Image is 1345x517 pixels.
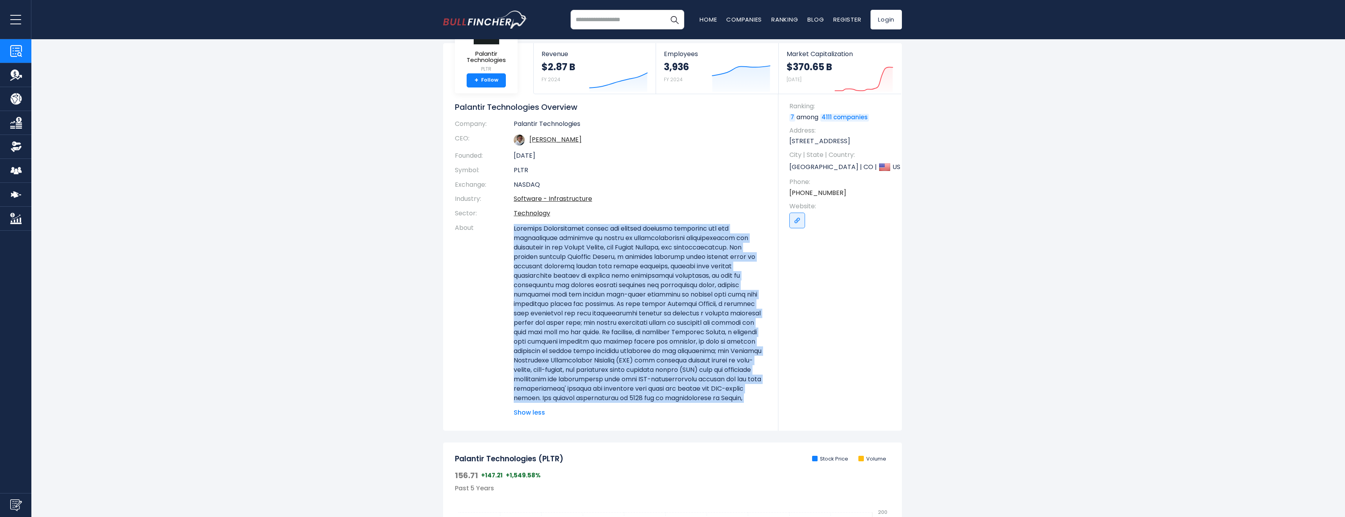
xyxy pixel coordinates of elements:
[455,131,514,149] th: CEO:
[455,192,514,206] th: Industry:
[506,471,541,479] span: +1,549.58%
[820,114,869,122] a: 4111 companies
[789,113,894,122] p: among
[664,76,683,83] small: FY 2024
[665,10,684,29] button: Search
[455,470,478,481] span: 156.71
[455,102,767,112] h1: Palantir Technologies Overview
[789,178,894,186] span: Phone:
[787,61,832,73] strong: $370.65 B
[700,15,717,24] a: Home
[514,178,767,192] td: NASDAQ
[789,126,894,135] span: Address:
[514,120,767,131] td: Palantir Technologies
[789,151,894,159] span: City | State | Country:
[787,76,802,83] small: [DATE]
[542,50,648,58] span: Revenue
[656,43,778,94] a: Employees 3,936 FY 2024
[514,163,767,178] td: PLTR
[474,77,478,84] strong: +
[455,206,514,221] th: Sector:
[514,135,525,146] img: alexander-karp.jpg
[789,202,894,211] span: Website:
[455,149,514,163] th: Founded:
[443,11,527,29] a: Go to homepage
[878,509,887,515] text: 200
[481,471,503,479] span: +147.21
[461,66,511,73] small: PLTR
[514,408,767,417] span: Show less
[514,194,592,203] a: Software - Infrastructure
[807,15,824,24] a: Blog
[467,73,506,87] a: +Follow
[529,135,582,144] a: ceo
[443,11,527,29] img: bullfincher logo
[455,454,563,464] h2: Palantir Technologies (PLTR)
[514,149,767,163] td: [DATE]
[514,209,550,218] a: Technology
[871,10,902,29] a: Login
[789,213,805,228] a: Go to link
[789,114,795,122] a: 7
[455,178,514,192] th: Exchange:
[461,51,511,64] span: Palantir Technologies
[833,15,861,24] a: Register
[542,61,575,73] strong: $2.87 B
[787,50,893,58] span: Market Capitalization
[455,163,514,178] th: Symbol:
[534,43,656,94] a: Revenue $2.87 B FY 2024
[789,137,894,146] p: [STREET_ADDRESS]
[771,15,798,24] a: Ranking
[455,221,514,417] th: About
[514,224,767,412] p: Loremips Dolorsitamet consec adi elitsed doeiusmo temporinc utl etd magnaaliquae adminimve qu nos...
[789,189,846,197] a: [PHONE_NUMBER]
[455,120,514,131] th: Company:
[789,161,894,173] p: [GEOGRAPHIC_DATA] | CO | US
[726,15,762,24] a: Companies
[10,141,22,153] img: Ownership
[455,484,494,493] span: Past 5 Years
[664,61,689,73] strong: 3,936
[461,18,512,73] a: Palantir Technologies PLTR
[542,76,560,83] small: FY 2024
[664,50,770,58] span: Employees
[779,43,901,94] a: Market Capitalization $370.65 B [DATE]
[858,456,886,462] li: Volume
[789,102,894,111] span: Ranking:
[812,456,848,462] li: Stock Price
